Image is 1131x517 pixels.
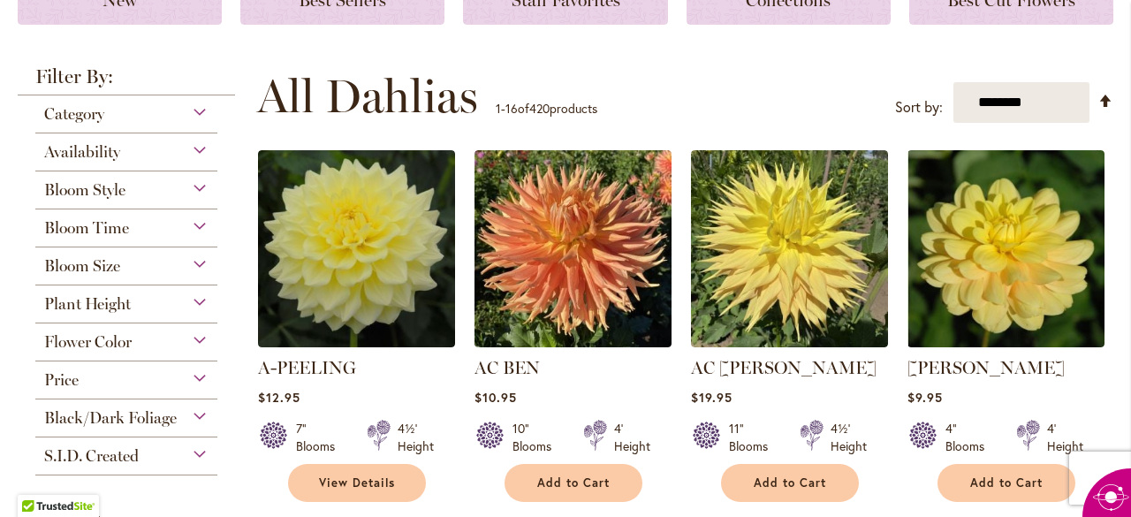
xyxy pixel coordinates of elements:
iframe: Launch Accessibility Center [13,454,63,504]
div: 11" Blooms [729,420,778,455]
img: AHOY MATEY [907,150,1104,347]
span: S.I.D. Created [44,446,139,466]
a: A-PEELING [258,357,356,378]
div: 4' Height [614,420,650,455]
span: Add to Cart [970,475,1043,490]
p: - of products [496,95,597,123]
button: Add to Cart [721,464,859,502]
span: $12.95 [258,389,300,406]
a: View Details [288,464,426,502]
span: 1 [496,100,501,117]
span: Price [44,370,79,390]
span: Availability [44,142,120,162]
img: AC Jeri [691,150,888,347]
span: Plant Height [44,294,131,314]
span: $9.95 [907,389,943,406]
a: AC BEN [474,334,672,351]
div: 4" Blooms [945,420,995,455]
button: Add to Cart [505,464,642,502]
strong: Filter By: [18,67,235,95]
span: All Dahlias [257,70,478,123]
span: Bloom Style [44,180,125,200]
span: 420 [529,100,550,117]
span: Add to Cart [537,475,610,490]
div: 7" Blooms [296,420,345,455]
span: $19.95 [691,389,732,406]
span: 16 [505,100,518,117]
span: Black/Dark Foliage [44,408,177,428]
span: Flower Color [44,332,132,352]
div: 4½' Height [831,420,867,455]
a: AC Jeri [691,334,888,351]
button: Add to Cart [937,464,1075,502]
div: 4½' Height [398,420,434,455]
span: View Details [319,475,395,490]
span: Add to Cart [754,475,826,490]
img: AC BEN [474,150,672,347]
span: Bloom Size [44,256,120,276]
a: A-Peeling [258,334,455,351]
a: AHOY MATEY [907,334,1104,351]
a: AC [PERSON_NAME] [691,357,877,378]
div: 10" Blooms [512,420,562,455]
label: Sort by: [895,91,943,124]
span: Bloom Time [44,218,129,238]
span: $10.95 [474,389,517,406]
div: 4' Height [1047,420,1083,455]
a: [PERSON_NAME] [907,357,1065,378]
img: A-Peeling [258,150,455,347]
a: AC BEN [474,357,540,378]
span: Category [44,104,104,124]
